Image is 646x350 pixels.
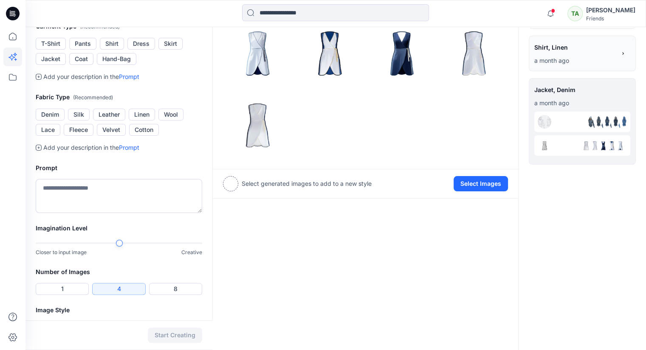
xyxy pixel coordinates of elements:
[596,115,610,129] img: 2.png
[36,124,60,136] button: Lace
[93,109,125,120] button: Leather
[129,124,159,136] button: Cotton
[579,139,593,152] img: 4.png
[596,139,610,152] img: 2.png
[36,109,65,120] button: Denim
[223,91,291,159] img: 4.png
[567,6,583,21] div: TA
[181,248,202,257] p: Creative
[36,163,202,173] h2: Prompt
[605,115,618,129] img: 1.png
[454,176,508,191] button: Select Images
[296,19,364,87] img: 1.png
[538,115,551,129] img: eyJhbGciOiJIUzI1NiIsImtpZCI6IjAiLCJ0eXAiOiJKV1QifQ.eyJkYXRhIjp7InR5cGUiOiJzdG9yYWdlIiwicGF0aCI6Im...
[158,38,183,50] button: Skirt
[92,283,145,295] button: 4
[129,109,155,120] button: Linen
[69,53,93,65] button: Coat
[36,223,202,233] h2: Imagination Level
[69,38,96,50] button: Pants
[36,305,202,315] h2: Image Style
[100,38,124,50] button: Shirt
[149,283,202,295] button: 8
[368,19,436,87] img: 2.png
[36,53,66,65] button: Jacket
[586,5,635,15] div: [PERSON_NAME]
[127,38,155,50] button: Dress
[43,143,139,153] p: Add your description in the
[158,109,183,120] button: Wool
[119,144,139,151] a: Prompt
[588,139,601,152] img: 3.png
[73,94,113,101] span: ( Recommended )
[64,124,93,136] button: Fleece
[119,73,139,80] a: Prompt
[68,109,90,120] button: Silk
[43,72,139,82] p: Add your description in the
[534,56,616,66] p: July 22, 2025
[223,19,291,87] img: 0.png
[534,41,615,53] span: Shirt, Linen
[440,19,508,87] img: 3.png
[36,38,66,50] button: T-Shirt
[36,248,87,257] p: Closer to input image
[613,139,627,152] img: 0.png
[97,124,126,136] button: Velvet
[534,98,630,108] p: July 21, 2025
[97,53,136,65] button: Hand-Bag
[586,15,635,22] div: Friends
[605,139,618,152] img: 1.png
[534,84,630,96] span: Jacket, Denim
[538,139,551,152] img: eyJhbGciOiJIUzI1NiIsImtpZCI6IjAiLCJ0eXAiOiJKV1QifQ.eyJkYXRhIjp7InR5cGUiOiJzdG9yYWdlIiwicGF0aCI6Im...
[36,267,202,277] h2: Number of Images
[588,115,601,129] img: 3.png
[613,115,627,129] img: 0.png
[36,92,202,103] h2: Fabric Type
[36,283,89,295] button: 1
[242,179,372,189] p: Select generated images to add to a new style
